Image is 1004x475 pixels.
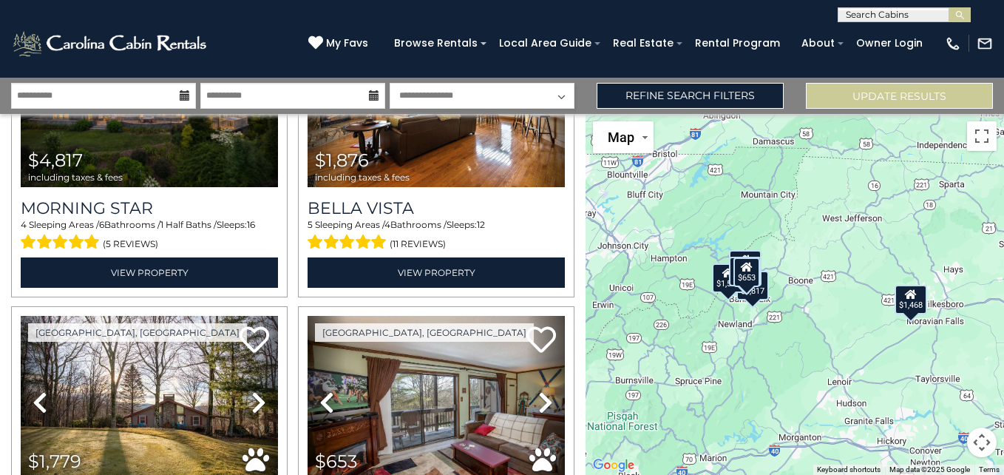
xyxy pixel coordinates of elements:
[606,32,681,55] a: Real Estate
[945,36,961,52] img: phone-regular-white.png
[11,29,211,58] img: White-1-2.png
[21,198,278,218] a: Morning Star
[160,219,217,230] span: 1 Half Baths /
[308,218,565,254] div: Sleeping Areas / Bathrooms / Sleeps:
[729,250,762,280] div: $1,779
[688,32,787,55] a: Rental Program
[28,149,83,171] span: $4,817
[806,83,993,109] button: Update Results
[477,219,485,230] span: 12
[387,32,485,55] a: Browse Rentals
[21,218,278,254] div: Sleeping Areas / Bathrooms / Sleeps:
[895,285,927,314] div: $1,468
[28,323,247,342] a: [GEOGRAPHIC_DATA], [GEOGRAPHIC_DATA]
[589,456,638,475] img: Google
[817,465,881,475] button: Keyboard shortcuts
[608,129,634,145] span: Map
[308,219,313,230] span: 5
[308,198,565,218] a: Bella Vista
[247,219,255,230] span: 16
[240,325,269,357] a: Add to favorites
[967,121,997,151] button: Toggle fullscreen view
[315,451,358,472] span: $653
[390,235,446,254] span: (11 reviews)
[28,451,81,472] span: $1,779
[21,219,27,230] span: 4
[733,257,760,287] div: $653
[712,263,744,293] div: $1,591
[315,323,534,342] a: [GEOGRAPHIC_DATA], [GEOGRAPHIC_DATA]
[526,325,556,357] a: Add to favorites
[308,36,372,52] a: My Favs
[315,149,369,171] span: $1,876
[21,257,278,288] a: View Property
[99,219,104,230] span: 6
[597,83,784,109] a: Refine Search Filters
[492,32,599,55] a: Local Area Guide
[593,121,654,153] button: Change map style
[315,172,410,182] span: including taxes & fees
[979,465,1000,474] a: Terms (opens in new tab)
[849,32,930,55] a: Owner Login
[589,456,638,475] a: Open this area in Google Maps (opens a new window)
[729,257,762,286] div: $1,876
[889,465,970,474] span: Map data ©2025 Google
[384,219,390,230] span: 4
[967,428,997,457] button: Map camera controls
[28,172,123,182] span: including taxes & fees
[308,257,565,288] a: View Property
[977,36,993,52] img: mail-regular-white.png
[103,235,158,254] span: (5 reviews)
[794,32,842,55] a: About
[326,36,368,51] span: My Favs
